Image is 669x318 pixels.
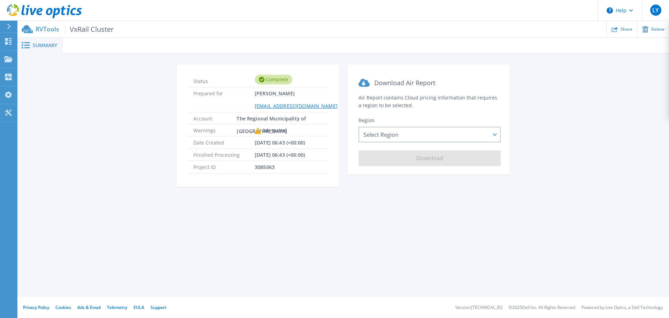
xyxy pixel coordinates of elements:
span: Date Created [193,136,255,148]
span: Prepared for [193,87,255,112]
span: [PERSON_NAME] [255,87,338,112]
a: Support [151,304,167,310]
div: Complete [255,75,292,84]
a: Telemetry [107,304,127,310]
span: Finished Processing [193,149,255,161]
span: [DATE] 06:43 (+00:00) [255,149,305,161]
span: VxRail Cluster [65,25,114,33]
span: Summary [33,43,57,48]
a: Ads & Email [77,304,101,310]
li: Powered by Live Optics, a Dell Technology [582,305,663,310]
span: Status [193,75,255,84]
li: Version: [TECHNICAL_ID] [455,305,502,310]
span: The Regional Municipality of [GEOGRAPHIC_DATA] [237,112,322,124]
span: 3085063 [255,161,275,173]
span: Download Air Report [374,79,435,87]
a: [EMAIL_ADDRESS][DOMAIN_NAME] [255,103,338,109]
span: Region [359,117,375,124]
span: Delete [651,27,664,31]
button: Download [359,150,501,166]
a: Privacy Policy [23,304,49,310]
span: Air Report contains Cloud pricing information that requires a region to be selected. [359,94,497,109]
a: EULA [133,304,144,310]
span: Account [193,112,237,124]
span: [DATE] 06:43 (+00:00) [255,136,305,148]
div: Select Region [359,127,501,142]
span: LY [652,7,659,13]
span: Share [621,27,632,31]
div: 0 detected [255,124,287,137]
p: RVTools [36,25,114,33]
span: Project ID [193,161,255,173]
a: Cookies [55,304,71,310]
li: © 2025 Dell Inc. All Rights Reserved [509,305,575,310]
span: Warnings [193,124,255,136]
